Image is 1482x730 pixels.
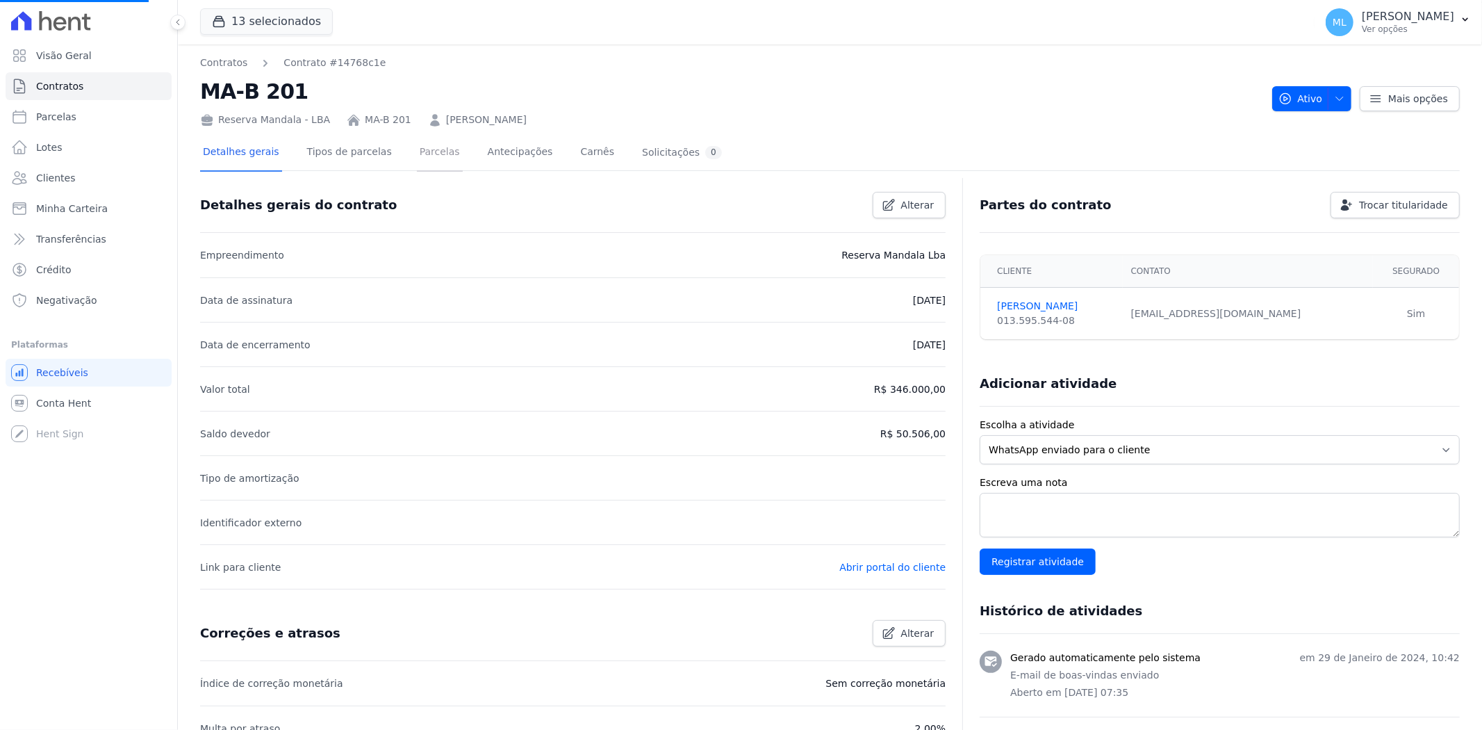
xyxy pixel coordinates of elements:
[36,366,88,380] span: Recebíveis
[980,375,1117,392] h3: Adicionar atividade
[365,113,411,127] a: MA-B 201
[36,263,72,277] span: Crédito
[1123,255,1374,288] th: Contato
[1333,17,1347,27] span: ML
[6,286,172,314] a: Negativação
[36,49,92,63] span: Visão Geral
[1010,668,1460,683] p: E-mail de boas-vindas enviado
[200,625,340,642] h3: Correções e atrasos
[1362,10,1454,24] p: [PERSON_NAME]
[200,336,311,353] p: Data de encerramento
[1010,651,1201,665] h3: Gerado automaticamente pelo sistema
[200,135,282,172] a: Detalhes gerais
[283,56,386,70] a: Contrato #14768c1e
[200,8,333,35] button: 13 selecionados
[6,103,172,131] a: Parcelas
[485,135,556,172] a: Antecipações
[980,255,1122,288] th: Cliente
[36,202,108,216] span: Minha Carteira
[36,396,91,410] span: Conta Hent
[6,389,172,417] a: Conta Hent
[874,381,946,398] p: R$ 346.000,00
[200,56,247,70] a: Contratos
[36,79,83,93] span: Contratos
[1362,24,1454,35] p: Ver opções
[1272,86,1352,111] button: Ativo
[1373,288,1459,340] td: Sim
[200,247,284,263] p: Empreendimento
[200,514,302,531] p: Identificador externo
[1359,198,1448,212] span: Trocar titularidade
[980,197,1112,213] h3: Partes do contrato
[6,42,172,70] a: Visão Geral
[11,336,166,353] div: Plataformas
[1278,86,1323,111] span: Ativo
[873,620,946,647] a: Alterar
[1010,686,1460,700] p: Aberto em [DATE] 07:35
[705,146,722,159] div: 0
[36,232,106,246] span: Transferências
[1360,86,1460,111] a: Mais opções
[1300,651,1460,665] p: em 29 de Janeiro de 2024, 10:42
[980,603,1142,619] h3: Histórico de atividades
[901,626,935,640] span: Alterar
[901,198,935,212] span: Alterar
[826,675,946,692] p: Sem correção monetária
[6,359,172,387] a: Recebíveis
[997,314,1114,328] div: 013.595.544-08
[980,549,1096,575] input: Registrar atividade
[1331,192,1460,218] a: Trocar titularidade
[1131,307,1365,321] div: [EMAIL_ADDRESS][DOMAIN_NAME]
[1388,92,1448,106] span: Mais opções
[200,292,293,309] p: Data de assinatura
[642,146,722,159] div: Solicitações
[6,256,172,284] a: Crédito
[200,76,1261,107] h2: MA-B 201
[6,195,172,222] a: Minha Carteira
[200,113,330,127] div: Reserva Mandala - LBA
[36,293,97,307] span: Negativação
[200,675,343,692] p: Índice de correção monetária
[200,470,299,487] p: Tipo de amortização
[880,425,946,442] p: R$ 50.506,00
[980,418,1460,432] label: Escolha a atividade
[913,292,946,309] p: [DATE]
[997,299,1114,314] a: [PERSON_NAME]
[200,197,397,213] h3: Detalhes gerais do contrato
[1373,255,1459,288] th: Segurado
[639,135,725,172] a: Solicitações0
[577,135,617,172] a: Carnês
[6,225,172,253] a: Transferências
[417,135,463,172] a: Parcelas
[1315,3,1482,42] button: ML [PERSON_NAME] Ver opções
[839,562,946,573] a: Abrir portal do cliente
[841,247,946,263] p: Reserva Mandala Lba
[36,140,63,154] span: Lotes
[6,133,172,161] a: Lotes
[36,110,76,124] span: Parcelas
[6,72,172,100] a: Contratos
[6,164,172,192] a: Clientes
[446,113,527,127] a: [PERSON_NAME]
[913,336,946,353] p: [DATE]
[36,171,75,185] span: Clientes
[304,135,395,172] a: Tipos de parcelas
[873,192,946,218] a: Alterar
[200,56,386,70] nav: Breadcrumb
[980,476,1460,490] label: Escreva uma nota
[200,559,281,576] p: Link para cliente
[200,56,1261,70] nav: Breadcrumb
[200,381,250,398] p: Valor total
[200,425,270,442] p: Saldo devedor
